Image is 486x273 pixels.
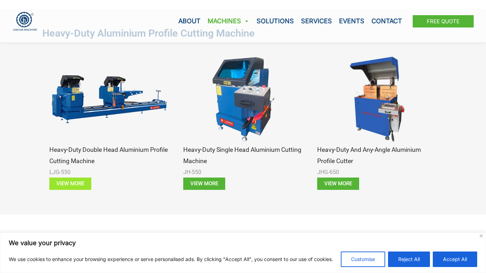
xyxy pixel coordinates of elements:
h3: Heavy-duty Single Head Aluminium Cutting Machine [183,144,303,167]
img: Aluminum Profile Cutting Machine 11 [49,54,169,144]
button: Customise [341,252,385,267]
img: Aluminum Profile Cutting Machine 13 [317,54,437,144]
a: Free Quote [413,15,474,27]
div: JH-550 [183,167,303,178]
div: JHG-650 [317,167,437,178]
img: JH Aluminium Window & Door Processing Machines [12,12,37,31]
p: We use cookies to enhance your browsing experience or serve personalised ads. By clicking "Accept... [9,255,333,263]
h3: Heavy-duty and Any-angle Aluminium Profile Cutter [317,144,437,167]
div: LJG-550 [49,167,169,178]
button: Accept All [433,252,477,267]
span: View more [190,181,218,186]
h2: Manual Aluminum Profile Cutting Machine [42,232,444,245]
button: Reject All [388,252,430,267]
a: View more [49,178,91,190]
h3: Heavy-duty Double Head Aluminium Profile Cutting Machine [49,144,169,167]
span: View more [324,181,352,186]
img: Aluminum Profile Cutting Machine 12 [183,54,303,144]
span: View more [56,181,84,186]
img: Close [480,234,483,237]
p: We value your privacy [9,239,477,247]
a: View more [183,178,225,190]
a: View more [317,178,359,190]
